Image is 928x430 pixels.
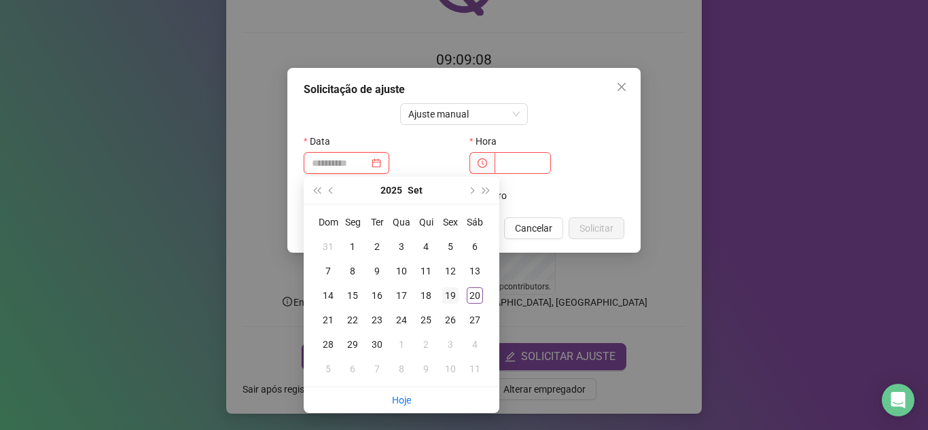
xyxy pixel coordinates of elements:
div: 8 [344,263,361,279]
td: 2025-09-07 [316,259,340,283]
div: 11 [418,263,434,279]
div: 25 [418,312,434,328]
th: Sex [438,210,463,234]
button: Close [611,76,632,98]
div: 17 [393,287,410,304]
div: 5 [442,238,459,255]
td: 2025-09-16 [365,283,389,308]
td: 2025-09-25 [414,308,438,332]
td: 2025-10-10 [438,357,463,381]
div: 1 [344,238,361,255]
div: 6 [467,238,483,255]
div: 15 [344,287,361,304]
td: 2025-10-07 [365,357,389,381]
td: 2025-09-29 [340,332,365,357]
div: 20 [467,287,483,304]
th: Qui [414,210,438,234]
td: 2025-09-05 [438,234,463,259]
td: 2025-10-03 [438,332,463,357]
div: 31 [320,238,336,255]
div: Open Intercom Messenger [882,384,914,416]
div: Solicitação de ajuste [304,82,624,98]
td: 2025-09-22 [340,308,365,332]
td: 2025-09-12 [438,259,463,283]
button: super-prev-year [309,177,324,204]
td: 2025-09-13 [463,259,487,283]
td: 2025-10-02 [414,332,438,357]
button: super-next-year [479,177,494,204]
div: 8 [393,361,410,377]
th: Sáb [463,210,487,234]
div: 4 [467,336,483,353]
div: 26 [442,312,459,328]
td: 2025-10-08 [389,357,414,381]
td: 2025-09-23 [365,308,389,332]
td: 2025-09-03 [389,234,414,259]
div: 4 [418,238,434,255]
td: 2025-10-04 [463,332,487,357]
td: 2025-09-18 [414,283,438,308]
div: 23 [369,312,385,328]
div: 30 [369,336,385,353]
td: 2025-09-21 [316,308,340,332]
td: 2025-09-04 [414,234,438,259]
td: 2025-09-06 [463,234,487,259]
th: Seg [340,210,365,234]
td: 2025-09-20 [463,283,487,308]
td: 2025-10-01 [389,332,414,357]
td: 2025-09-14 [316,283,340,308]
td: 2025-09-26 [438,308,463,332]
td: 2025-09-19 [438,283,463,308]
div: 11 [467,361,483,377]
td: 2025-08-31 [316,234,340,259]
div: 9 [369,263,385,279]
div: 5 [320,361,336,377]
td: 2025-10-09 [414,357,438,381]
a: Hoje [392,395,411,406]
button: month panel [408,177,423,204]
td: 2025-09-02 [365,234,389,259]
th: Qua [389,210,414,234]
th: Dom [316,210,340,234]
div: 16 [369,287,385,304]
div: 10 [393,263,410,279]
div: 7 [320,263,336,279]
button: next-year [463,177,478,204]
div: 28 [320,336,336,353]
div: 14 [320,287,336,304]
div: 9 [418,361,434,377]
div: 13 [467,263,483,279]
td: 2025-09-17 [389,283,414,308]
button: prev-year [324,177,339,204]
div: 29 [344,336,361,353]
div: 3 [393,238,410,255]
div: 19 [442,287,459,304]
span: Cancelar [515,221,552,236]
span: Ajuste manual [408,104,520,124]
label: Data [304,130,339,152]
td: 2025-09-27 [463,308,487,332]
div: 27 [467,312,483,328]
td: 2025-10-11 [463,357,487,381]
div: 2 [369,238,385,255]
button: year panel [380,177,402,204]
div: 24 [393,312,410,328]
div: 18 [418,287,434,304]
div: 2 [418,336,434,353]
td: 2025-09-30 [365,332,389,357]
div: 21 [320,312,336,328]
td: 2025-10-05 [316,357,340,381]
td: 2025-09-09 [365,259,389,283]
div: 1 [393,336,410,353]
div: 10 [442,361,459,377]
th: Ter [365,210,389,234]
div: 12 [442,263,459,279]
td: 2025-09-24 [389,308,414,332]
span: clock-circle [478,158,487,168]
td: 2025-09-08 [340,259,365,283]
button: Cancelar [504,217,563,239]
label: Hora [469,130,505,152]
div: 6 [344,361,361,377]
span: close [616,82,627,92]
td: 2025-09-01 [340,234,365,259]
